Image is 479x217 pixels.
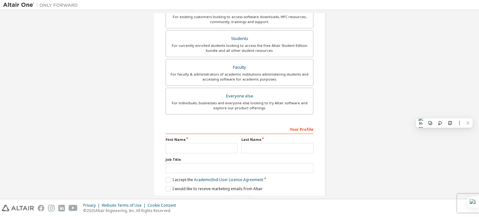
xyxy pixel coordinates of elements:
[170,92,309,101] div: Everyone else
[170,101,309,111] div: For individuals, businesses and everyone else looking to try Altair software and explore our prod...
[148,203,180,208] div: Cookie Consent
[166,186,263,191] label: I would like to receive marketing emails from Altair
[83,203,102,208] div: Privacy
[241,137,313,142] label: Last Name
[194,177,263,182] a: Academic End-User License Agreement
[83,208,180,213] p: © 2025 Altair Engineering, Inc. All Rights Reserved.
[38,205,44,211] img: facebook.svg
[166,137,238,142] label: First Name
[166,157,313,162] label: Job Title
[170,43,309,53] div: For currently enrolled students looking to access the free Altair Student Edition bundle and all ...
[2,205,34,211] img: altair_logo.svg
[48,205,55,211] img: instagram.svg
[166,195,313,205] div: Read and acccept EULA to continue
[170,63,309,72] div: Faculty
[102,203,148,208] div: Website Terms of Use
[58,205,65,211] img: linkedin.svg
[166,124,313,134] div: Your Profile
[170,34,309,43] div: Students
[3,2,81,8] img: Altair One
[170,14,309,24] div: For existing customers looking to access software downloads, HPC resources, community, trainings ...
[170,72,309,82] div: For faculty & administrators of academic institutions administering students and accessing softwa...
[166,177,263,182] label: I accept the
[69,205,78,211] img: youtube.svg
